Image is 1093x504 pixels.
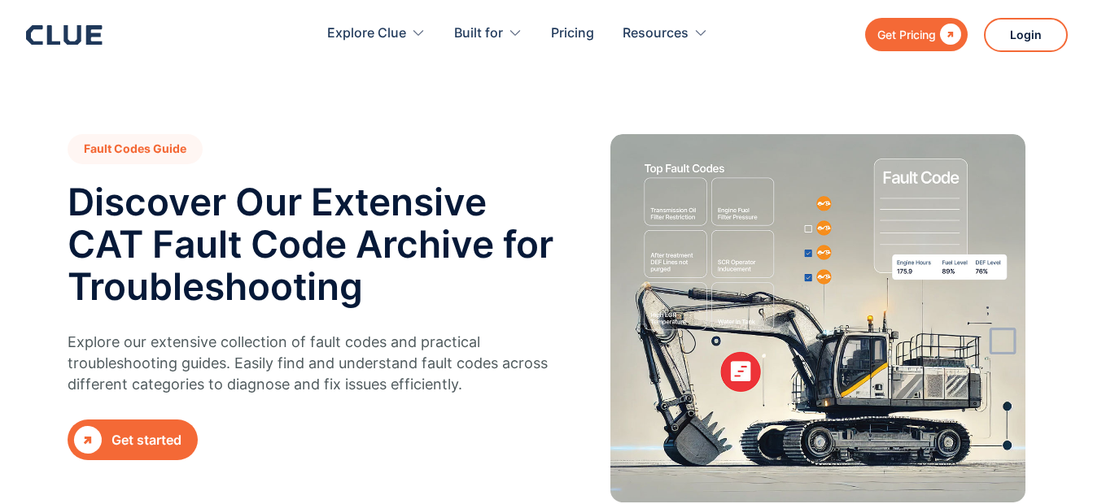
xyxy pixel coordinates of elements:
[74,426,102,454] div: 
[327,8,426,59] div: Explore Clue
[551,8,594,59] a: Pricing
[68,180,570,307] h2: Discover Our Extensive CAT Fault Code Archive for Troubleshooting
[454,8,522,59] div: Built for
[327,8,406,59] div: Explore Clue
[68,419,198,460] a: Get started
[623,8,689,59] div: Resources
[623,8,708,59] div: Resources
[610,134,1025,502] img: hero image for caterpillar fault codes
[936,24,961,45] div: 
[877,24,936,45] div: Get Pricing
[865,18,968,51] a: Get Pricing
[68,134,203,164] h1: Fault Codes Guide
[111,430,181,450] div: Get started
[984,18,1068,52] a: Login
[68,332,560,395] p: Explore our extensive collection of fault codes and practical troubleshooting guides. Easily find...
[454,8,503,59] div: Built for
